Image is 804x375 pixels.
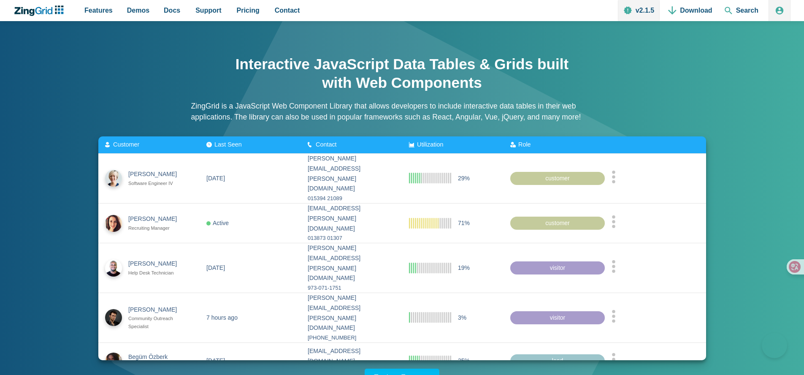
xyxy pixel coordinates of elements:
[84,5,113,16] span: Features
[128,269,184,277] div: Help Desk Technician
[458,173,470,183] span: 29%
[113,141,139,148] span: Customer
[128,315,184,331] div: Community Outreach Specialist
[762,333,787,358] iframe: Toggle Customer Support
[128,259,184,269] div: [PERSON_NAME]
[128,304,184,315] div: [PERSON_NAME]
[458,356,470,366] span: 25%
[510,171,605,185] div: customer
[458,263,470,273] span: 19%
[316,141,337,148] span: Contact
[206,312,238,323] div: 7 hours ago
[518,141,531,148] span: Role
[191,101,613,123] p: ZingGrid is a JavaScript Web Component Library that allows developers to include interactive data...
[510,311,605,324] div: visitor
[510,261,605,274] div: visitor
[206,218,229,228] div: Active
[237,5,260,16] span: Pricing
[127,5,149,16] span: Demos
[308,243,395,283] div: [PERSON_NAME][EMAIL_ADDRESS][PERSON_NAME][DOMAIN_NAME]
[275,5,300,16] span: Contact
[128,214,184,224] div: [PERSON_NAME]
[206,173,225,183] div: [DATE]
[308,346,395,367] div: [EMAIL_ADDRESS][DOMAIN_NAME]
[417,141,443,148] span: Utilization
[164,5,180,16] span: Docs
[214,141,242,148] span: Last Seen
[195,5,221,16] span: Support
[510,354,605,368] div: lead
[308,333,395,342] div: [PHONE_NUMBER]
[458,218,470,228] span: 71%
[308,194,395,203] div: 015394 21089
[308,293,395,333] div: [PERSON_NAME][EMAIL_ADDRESS][PERSON_NAME][DOMAIN_NAME]
[308,154,395,194] div: [PERSON_NAME][EMAIL_ADDRESS][PERSON_NAME][DOMAIN_NAME]
[128,179,184,187] div: Software Engineer IV
[510,216,605,230] div: customer
[308,283,395,293] div: 973-071-1751
[206,263,225,273] div: [DATE]
[14,5,68,16] a: ZingChart Logo. Click to return to the homepage
[458,312,466,323] span: 3%
[128,352,184,362] div: Begüm Özberk
[308,234,395,243] div: 013873 01307
[128,224,184,232] div: Recruiting Manager
[206,356,225,366] div: [DATE]
[308,204,395,234] div: [EMAIL_ADDRESS][PERSON_NAME][DOMAIN_NAME]
[128,169,184,179] div: [PERSON_NAME]
[233,55,571,92] h1: Interactive JavaScript Data Tables & Grids built with Web Components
